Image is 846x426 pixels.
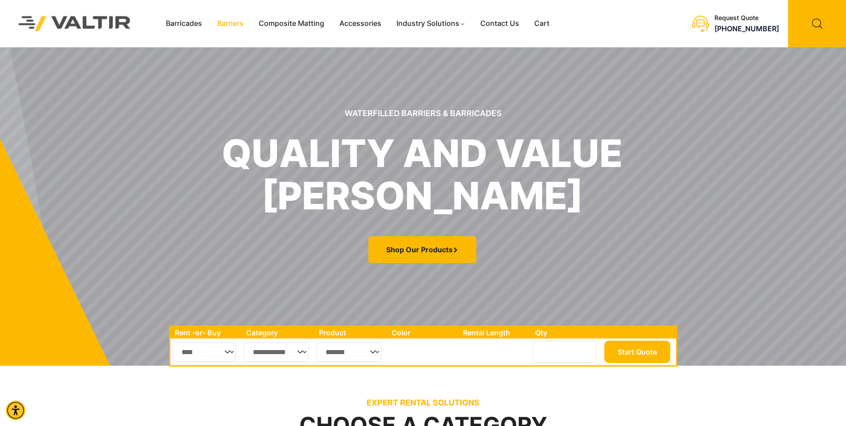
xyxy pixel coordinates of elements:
[314,327,387,338] th: Product
[389,17,473,30] a: Industry Solutions
[531,327,602,338] th: Qty
[345,108,502,119] sr7-txt: Waterfilled Barriers & Barricades
[604,341,670,363] button: Start Quote
[368,236,476,263] a: Shop Our Products
[387,327,459,338] th: Color
[473,17,527,30] a: Contact Us
[242,327,315,338] th: Category
[332,17,389,30] a: Accessories
[7,4,143,43] img: Valtir Rentals
[714,24,779,33] a: call (888) 496-3625
[244,342,309,362] select: Single select
[458,327,531,338] th: Rental Length
[6,401,25,420] div: Accessibility Menu
[173,342,236,362] select: Single select
[170,327,242,338] th: Rent -or- Buy
[158,17,210,30] a: Barricades
[527,17,557,30] a: Cart
[317,342,381,362] select: Single select
[251,17,332,30] a: Composite Matting
[222,132,623,217] h1: quality and value [PERSON_NAME]
[169,398,677,408] p: EXPERT RENTAL SOLUTIONS
[533,341,596,363] input: Number
[210,17,251,30] a: Barriers
[714,14,779,22] div: Request Quote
